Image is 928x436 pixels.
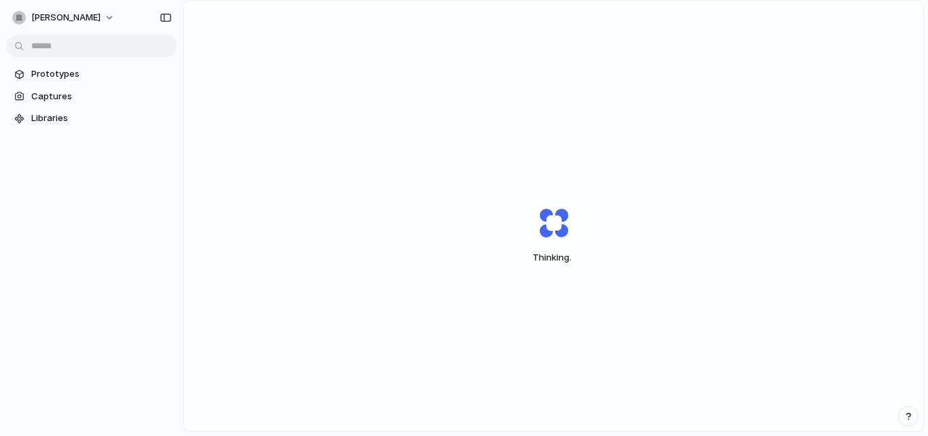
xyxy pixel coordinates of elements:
[31,67,171,81] span: Prototypes
[31,112,171,125] span: Libraries
[7,64,177,84] a: Prototypes
[7,7,122,29] button: [PERSON_NAME]
[569,252,571,263] span: .
[7,86,177,107] a: Captures
[31,11,101,24] span: [PERSON_NAME]
[7,108,177,129] a: Libraries
[31,90,171,103] span: Captures
[507,251,601,265] span: Thinking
